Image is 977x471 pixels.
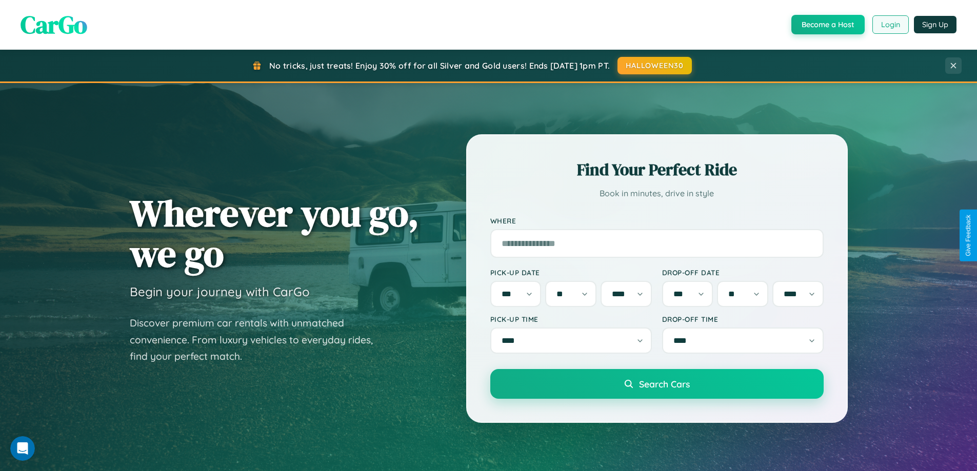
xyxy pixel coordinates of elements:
[490,186,824,201] p: Book in minutes, drive in style
[130,284,310,299] h3: Begin your journey with CarGo
[914,16,956,33] button: Sign Up
[791,15,865,34] button: Become a Host
[617,57,692,74] button: HALLOWEEN30
[965,215,972,256] div: Give Feedback
[872,15,909,34] button: Login
[490,216,824,225] label: Where
[21,8,87,42] span: CarGo
[269,60,610,71] span: No tricks, just treats! Enjoy 30% off for all Silver and Gold users! Ends [DATE] 1pm PT.
[490,158,824,181] h2: Find Your Perfect Ride
[639,378,690,390] span: Search Cars
[490,268,652,277] label: Pick-up Date
[662,268,824,277] label: Drop-off Date
[130,315,386,365] p: Discover premium car rentals with unmatched convenience. From luxury vehicles to everyday rides, ...
[662,315,824,323] label: Drop-off Time
[490,315,652,323] label: Pick-up Time
[490,369,824,399] button: Search Cars
[130,193,419,274] h1: Wherever you go, we go
[10,436,35,461] iframe: Intercom live chat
